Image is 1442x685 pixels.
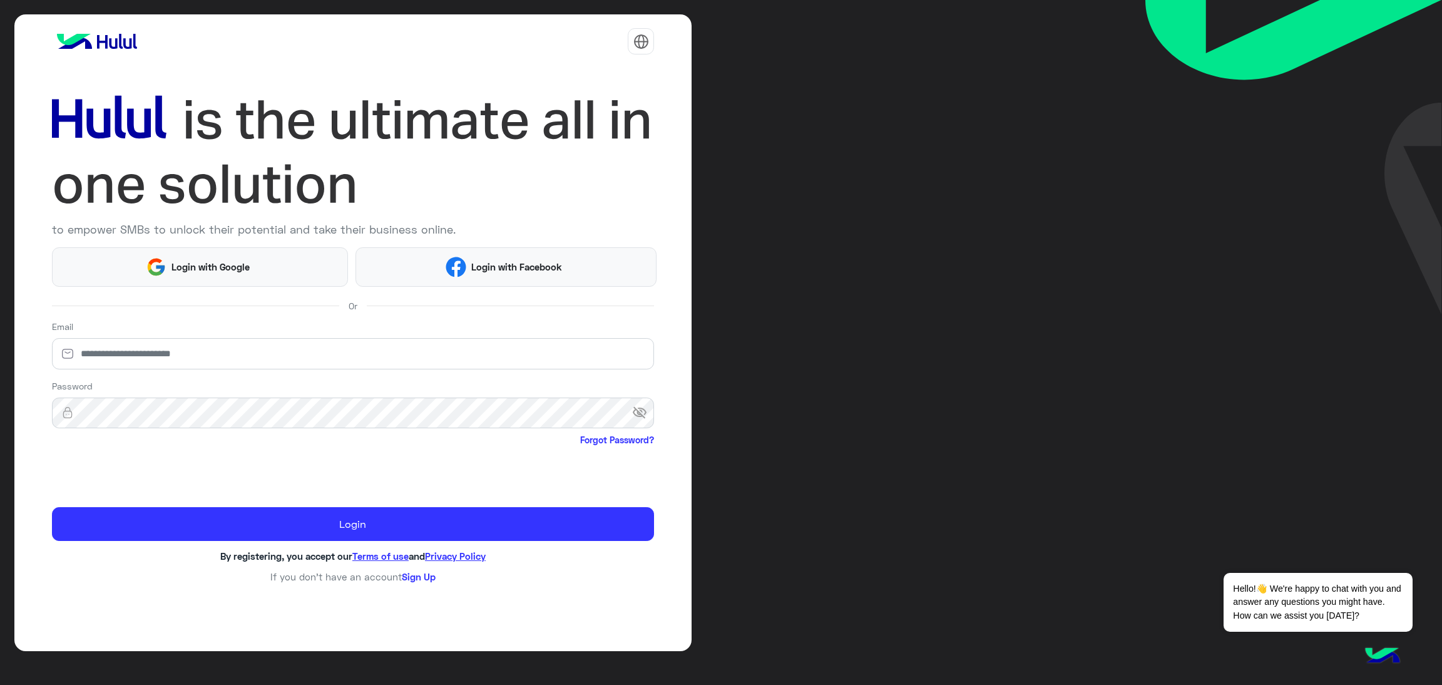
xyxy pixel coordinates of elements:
span: By registering, you accept our [220,550,352,562]
img: tab [633,34,649,49]
span: visibility_off [632,402,655,425]
img: Facebook [446,257,466,277]
button: Login [52,507,655,541]
img: logo [52,29,142,54]
span: and [409,550,425,562]
img: hululLoginTitle_EN.svg [52,88,655,217]
span: Or [349,299,357,312]
label: Email [52,320,73,333]
span: Login with Google [166,260,254,274]
img: Google [146,257,166,277]
p: to empower SMBs to unlock their potential and take their business online. [52,221,655,238]
a: Forgot Password? [580,433,654,446]
a: Sign Up [402,571,436,582]
img: lock [52,406,83,419]
iframe: reCAPTCHA [52,449,242,498]
span: Hello!👋 We're happy to chat with you and answer any questions you might have. How can we assist y... [1224,573,1412,632]
a: Terms of use [352,550,409,562]
span: Login with Facebook [466,260,566,274]
a: Privacy Policy [425,550,486,562]
button: Login with Facebook [355,247,657,287]
img: hulul-logo.png [1361,635,1404,679]
label: Password [52,379,93,393]
img: email [52,348,83,360]
h6: If you don’t have an account [52,571,655,582]
button: Login with Google [52,247,349,287]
